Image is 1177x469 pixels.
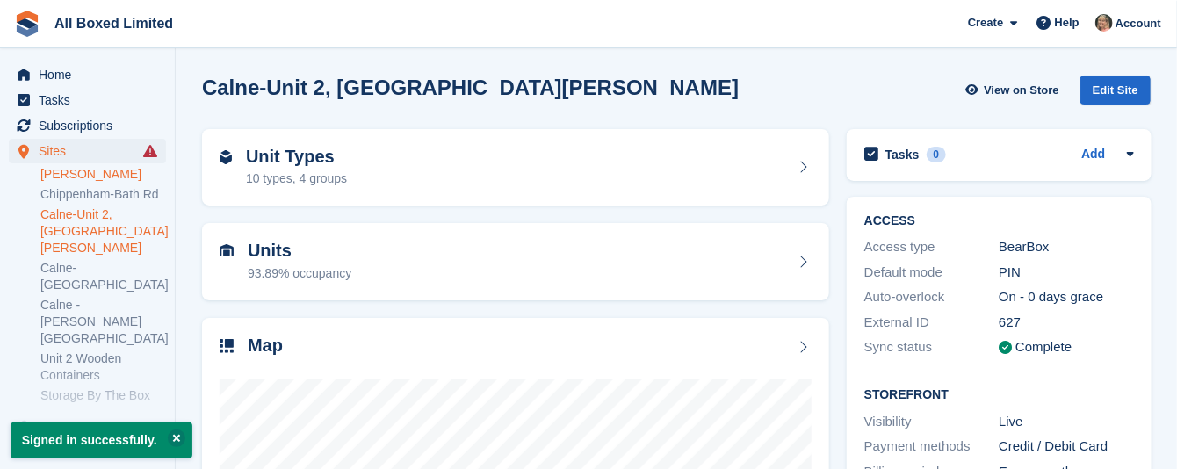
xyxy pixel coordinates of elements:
[864,388,1134,402] h2: Storefront
[40,166,166,183] a: [PERSON_NAME]
[999,313,1133,333] div: 627
[999,412,1133,432] div: Live
[39,88,144,112] span: Tasks
[1081,145,1105,165] a: Add
[220,339,234,353] img: map-icn-33ee37083ee616e46c38cad1a60f524a97daa1e2b2c8c0bc3eb3415660979fc1.svg
[864,412,999,432] div: Visibility
[999,263,1133,283] div: PIN
[9,113,166,138] a: menu
[40,186,166,203] a: Chippenham-Bath Rd
[999,287,1133,307] div: On - 0 days grace
[864,287,999,307] div: Auto-overlock
[246,170,347,188] div: 10 types, 4 groups
[968,14,1003,32] span: Create
[40,387,166,404] a: Storage By The Box
[864,337,999,357] div: Sync status
[885,147,920,162] h2: Tasks
[39,62,144,87] span: Home
[984,82,1059,99] span: View on Store
[248,241,351,261] h2: Units
[11,422,192,458] p: Signed in successfully.
[14,11,40,37] img: stora-icon-8386f47178a22dfd0bd8f6a31ec36ba5ce8667c1dd55bd0f319d3a0aa187defe.svg
[999,437,1133,457] div: Credit / Debit Card
[9,415,166,439] a: menu
[40,206,166,256] a: Calne-Unit 2, [GEOGRAPHIC_DATA][PERSON_NAME]
[927,147,947,162] div: 0
[1080,76,1151,112] a: Edit Site
[864,437,999,457] div: Payment methods
[864,263,999,283] div: Default mode
[864,214,1134,228] h2: ACCESS
[47,9,180,38] a: All Boxed Limited
[248,264,351,283] div: 93.89% occupancy
[39,113,144,138] span: Subscriptions
[39,139,144,163] span: Sites
[9,139,166,163] a: menu
[202,223,829,300] a: Units 93.89% occupancy
[202,76,739,99] h2: Calne-Unit 2, [GEOGRAPHIC_DATA][PERSON_NAME]
[964,76,1066,105] a: View on Store
[1055,14,1080,32] span: Help
[1116,15,1161,32] span: Account
[9,88,166,112] a: menu
[220,150,232,164] img: unit-type-icn-2b2737a686de81e16bb02015468b77c625bbabd49415b5ef34ead5e3b44a266d.svg
[40,297,166,347] a: Calne -[PERSON_NAME][GEOGRAPHIC_DATA]
[999,237,1133,257] div: BearBox
[1095,14,1113,32] img: Sandie Mills
[143,144,157,158] i: Smart entry sync failures have occurred
[246,147,347,167] h2: Unit Types
[1080,76,1151,105] div: Edit Site
[40,350,166,384] a: Unit 2 Wooden Containers
[864,237,999,257] div: Access type
[248,336,283,356] h2: Map
[9,62,166,87] a: menu
[1015,337,1072,357] div: Complete
[40,260,166,293] a: Calne-[GEOGRAPHIC_DATA]
[864,313,999,333] div: External ID
[220,244,234,256] img: unit-icn-7be61d7bf1b0ce9d3e12c5938cc71ed9869f7b940bace4675aadf7bd6d80202e.svg
[202,129,829,206] a: Unit Types 10 types, 4 groups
